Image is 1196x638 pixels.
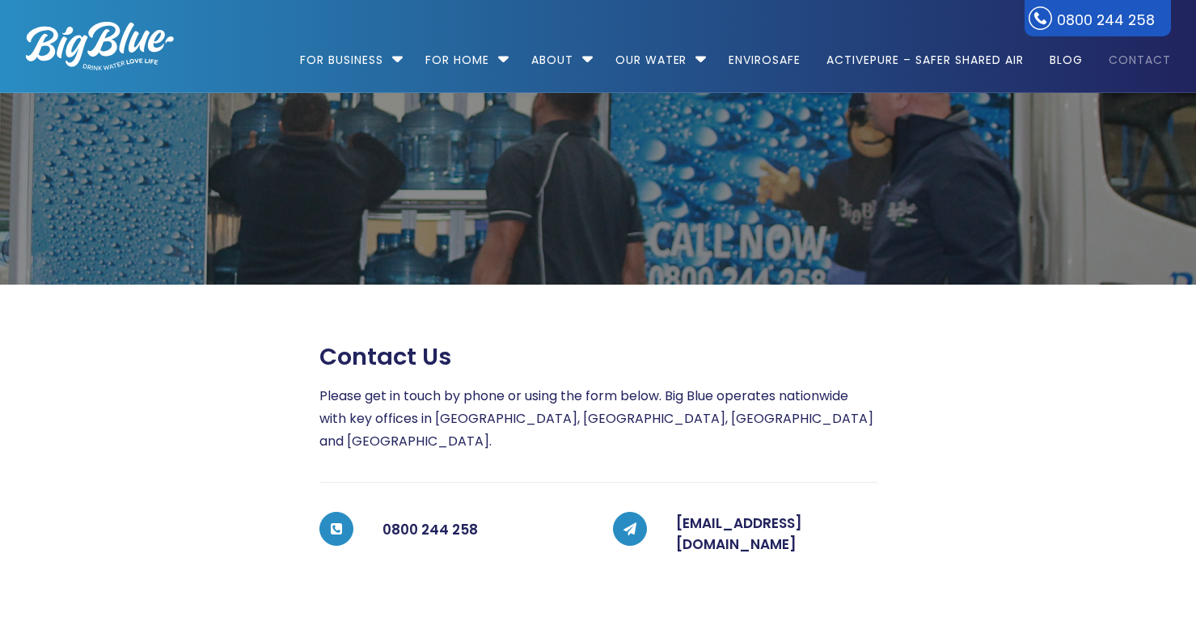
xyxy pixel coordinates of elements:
[676,513,802,554] a: [EMAIL_ADDRESS][DOMAIN_NAME]
[319,343,451,371] span: Contact us
[382,513,584,546] h5: 0800 244 258
[26,22,174,70] img: logo
[319,385,877,453] p: Please get in touch by phone or using the form below. Big Blue operates nationwide with key offic...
